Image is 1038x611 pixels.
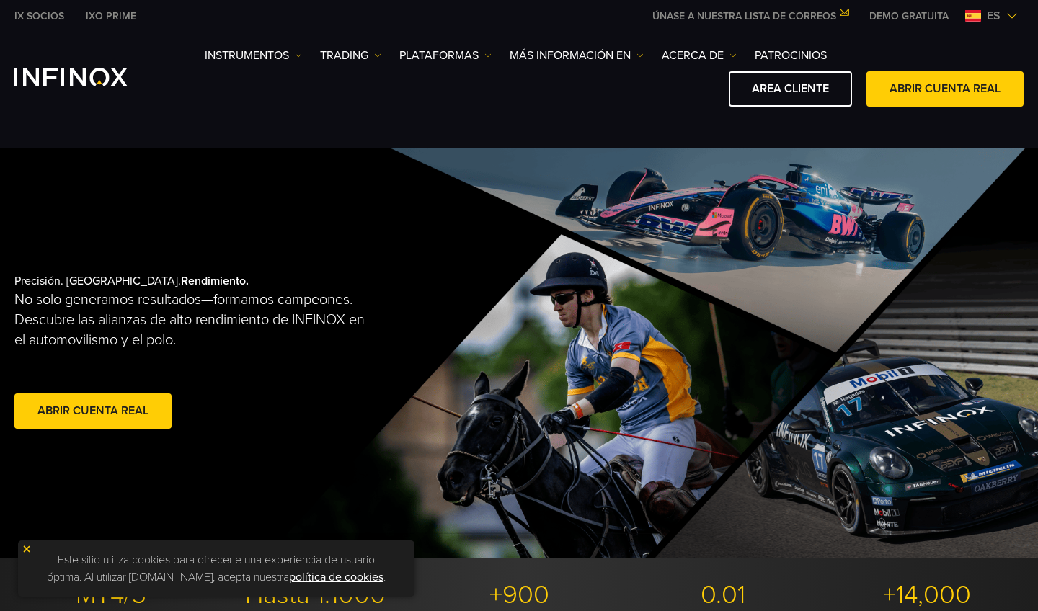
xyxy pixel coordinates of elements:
[510,47,644,64] a: Más información en
[14,68,161,86] a: INFINOX Logo
[181,274,249,288] strong: Rendimiento.
[422,579,616,611] p: +900
[14,393,172,429] a: Abrir cuenta real
[14,290,378,350] p: No solo generamos resultados—formamos campeones. Descubre las alianzas de alto rendimiento de INF...
[289,570,383,584] a: política de cookies
[830,579,1024,611] p: +14,000
[25,548,407,589] p: Este sitio utiliza cookies para ofrecerle una experiencia de usuario óptima. Al utilizar [DOMAIN_...
[205,47,302,64] a: Instrumentos
[981,7,1006,24] span: es
[662,47,737,64] a: ACERCA DE
[399,47,492,64] a: PLATAFORMAS
[320,47,381,64] a: TRADING
[729,71,852,107] a: AREA CLIENTE
[859,9,959,24] a: INFINOX MENU
[14,579,208,611] p: MT4/5
[626,579,820,611] p: 0.01
[14,251,469,455] div: Precisión. [GEOGRAPHIC_DATA].
[866,71,1024,107] a: ABRIR CUENTA REAL
[755,47,827,64] a: Patrocinios
[642,10,859,22] a: ÚNASE A NUESTRA LISTA DE CORREOS
[75,9,147,24] a: INFINOX
[4,9,75,24] a: INFINOX
[22,544,32,554] img: yellow close icon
